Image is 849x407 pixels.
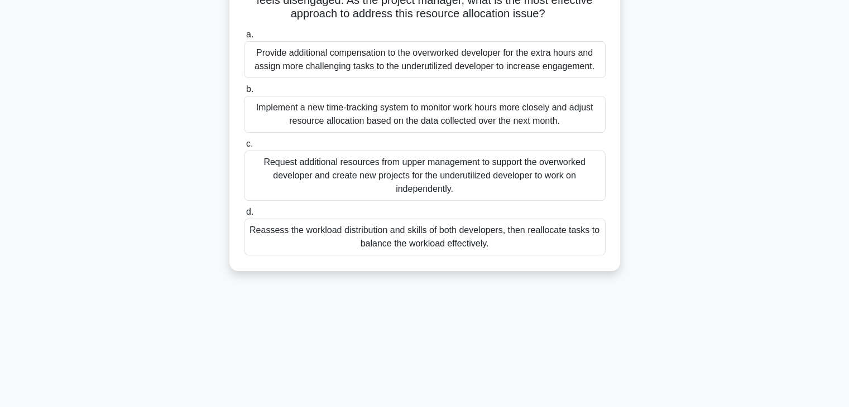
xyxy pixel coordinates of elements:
[244,96,606,133] div: Implement a new time-tracking system to monitor work hours more closely and adjust resource alloc...
[244,41,606,78] div: Provide additional compensation to the overworked developer for the extra hours and assign more c...
[246,30,253,39] span: a.
[246,84,253,94] span: b.
[246,207,253,216] span: d.
[244,151,606,201] div: Request additional resources from upper management to support the overworked developer and create...
[246,139,253,148] span: c.
[244,219,606,255] div: Reassess the workload distribution and skills of both developers, then reallocate tasks to balanc...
